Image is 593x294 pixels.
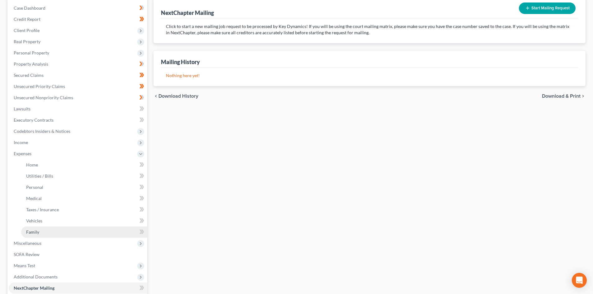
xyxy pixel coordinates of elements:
span: SOFA Review [14,252,40,257]
span: Executory Contracts [14,117,54,123]
span: Download & Print [542,94,581,99]
span: Taxes / Insurance [26,207,59,212]
span: Lawsuits [14,106,31,111]
p: Click to start a new mailing job request to be processed by Key Dynamics! If you will be using th... [166,23,573,36]
a: Family [21,226,147,238]
i: chevron_right [581,94,586,99]
p: Nothing here yet! [166,72,573,79]
span: Family [26,229,39,235]
div: Open Intercom Messenger [572,273,587,288]
span: Utilities / Bills [26,173,53,179]
span: Additional Documents [14,274,58,279]
span: Home [26,162,38,167]
span: Secured Claims [14,72,44,78]
span: Miscellaneous [14,240,41,246]
button: Start Mailing Request [519,2,576,14]
a: Executory Contracts [9,114,147,126]
div: NextChapter Mailing [161,9,214,16]
span: Income [14,140,28,145]
a: Secured Claims [9,70,147,81]
button: Download & Print chevron_right [542,94,586,99]
a: Unsecured Priority Claims [9,81,147,92]
a: Utilities / Bills [21,170,147,182]
a: Taxes / Insurance [21,204,147,215]
span: Client Profile [14,28,40,33]
i: chevron_left [153,94,158,99]
span: Vehicles [26,218,42,223]
a: Personal [21,182,147,193]
span: Unsecured Priority Claims [14,84,65,89]
span: Codebtors Insiders & Notices [14,128,70,134]
span: Personal Property [14,50,49,55]
span: Expenses [14,151,31,156]
a: Unsecured Nonpriority Claims [9,92,147,103]
a: Property Analysis [9,58,147,70]
a: Case Dashboard [9,2,147,14]
span: Means Test [14,263,35,268]
span: Real Property [14,39,40,44]
span: Property Analysis [14,61,48,67]
a: Vehicles [21,215,147,226]
span: Medical [26,196,42,201]
span: Case Dashboard [14,5,45,11]
a: Medical [21,193,147,204]
span: Unsecured Nonpriority Claims [14,95,73,100]
span: NextChapter Mailing [14,285,54,291]
a: NextChapter Mailing [9,282,147,294]
a: SOFA Review [9,249,147,260]
a: Lawsuits [9,103,147,114]
div: Mailing History [161,58,200,66]
span: Credit Report [14,16,40,22]
a: Credit Report [9,14,147,25]
span: Download History [158,94,198,99]
span: Personal [26,184,43,190]
button: chevron_left Download History [153,94,198,99]
a: Home [21,159,147,170]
